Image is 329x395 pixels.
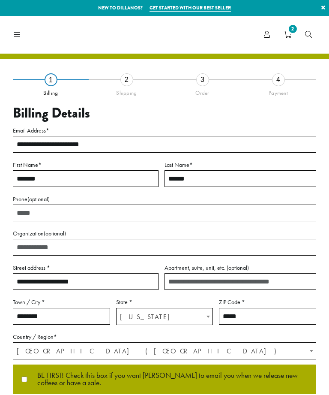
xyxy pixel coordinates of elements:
div: 3 [196,73,209,86]
label: Last Name [164,160,316,170]
label: State [116,297,213,308]
div: Billing [13,86,89,96]
input: BE FIRST! Check this box if you want [PERSON_NAME] to email you when we release new coffees or ha... [20,377,29,382]
label: First Name [13,160,159,170]
div: 2 [120,73,133,86]
label: ZIP Code [219,297,316,308]
span: (optional) [227,264,249,271]
span: State [116,308,213,325]
span: (optional) [27,195,50,203]
span: Country / Region [13,342,316,359]
div: Shipping [89,86,164,96]
label: Apartment, suite, unit, etc. [164,262,316,273]
span: United States (US) [13,343,316,359]
label: Street address [13,262,159,273]
div: Payment [240,86,316,96]
div: 1 [45,73,57,86]
label: Organization [13,228,316,239]
a: Search [298,27,319,42]
span: 2 [287,23,299,35]
span: BE FIRST! Check this box if you want [PERSON_NAME] to email you when we release new coffees or ha... [29,372,309,387]
h3: Billing Details [13,105,316,121]
div: 4 [272,73,285,86]
span: (optional) [44,229,66,237]
label: Town / City [13,297,110,308]
a: Get started with our best seller [150,4,231,12]
span: Washington [117,308,213,325]
label: Email Address [13,125,316,136]
div: Order [164,86,240,96]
